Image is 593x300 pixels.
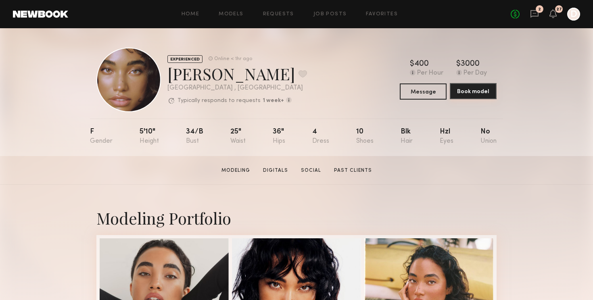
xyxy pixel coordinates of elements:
a: 2 [530,9,539,19]
div: Online < 1hr ago [214,56,252,62]
div: 3000 [461,60,480,68]
a: Book model [450,83,497,100]
a: Job Posts [313,12,347,17]
div: 25" [230,128,246,145]
button: Message [400,83,447,100]
div: 36" [273,128,285,145]
div: 4 [312,128,329,145]
div: 5'10" [140,128,159,145]
div: 34/b [186,128,203,145]
div: F [90,128,113,145]
a: Past Clients [331,167,375,174]
div: Per Day [464,70,487,77]
b: 1 week+ [263,98,284,104]
div: 400 [414,60,429,68]
p: Typically responds to requests [177,98,261,104]
a: Home [182,12,200,17]
a: Social [298,167,324,174]
div: Modeling Portfolio [96,207,497,229]
div: [PERSON_NAME] [167,63,307,84]
div: Per Hour [417,70,443,77]
div: Hzl [440,128,453,145]
div: EXPERIENCED [167,55,203,63]
a: Models [219,12,243,17]
div: 10 [356,128,374,145]
div: $ [410,60,414,68]
a: Favorites [366,12,398,17]
a: D [567,8,580,21]
div: Blk [401,128,413,145]
div: 27 [556,7,562,12]
a: Modeling [218,167,253,174]
a: Digitals [260,167,291,174]
button: Book model [450,83,497,99]
div: No [480,128,497,145]
div: $ [456,60,461,68]
div: [GEOGRAPHIC_DATA] , [GEOGRAPHIC_DATA] [167,85,307,92]
a: Requests [263,12,294,17]
div: 2 [538,7,541,12]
